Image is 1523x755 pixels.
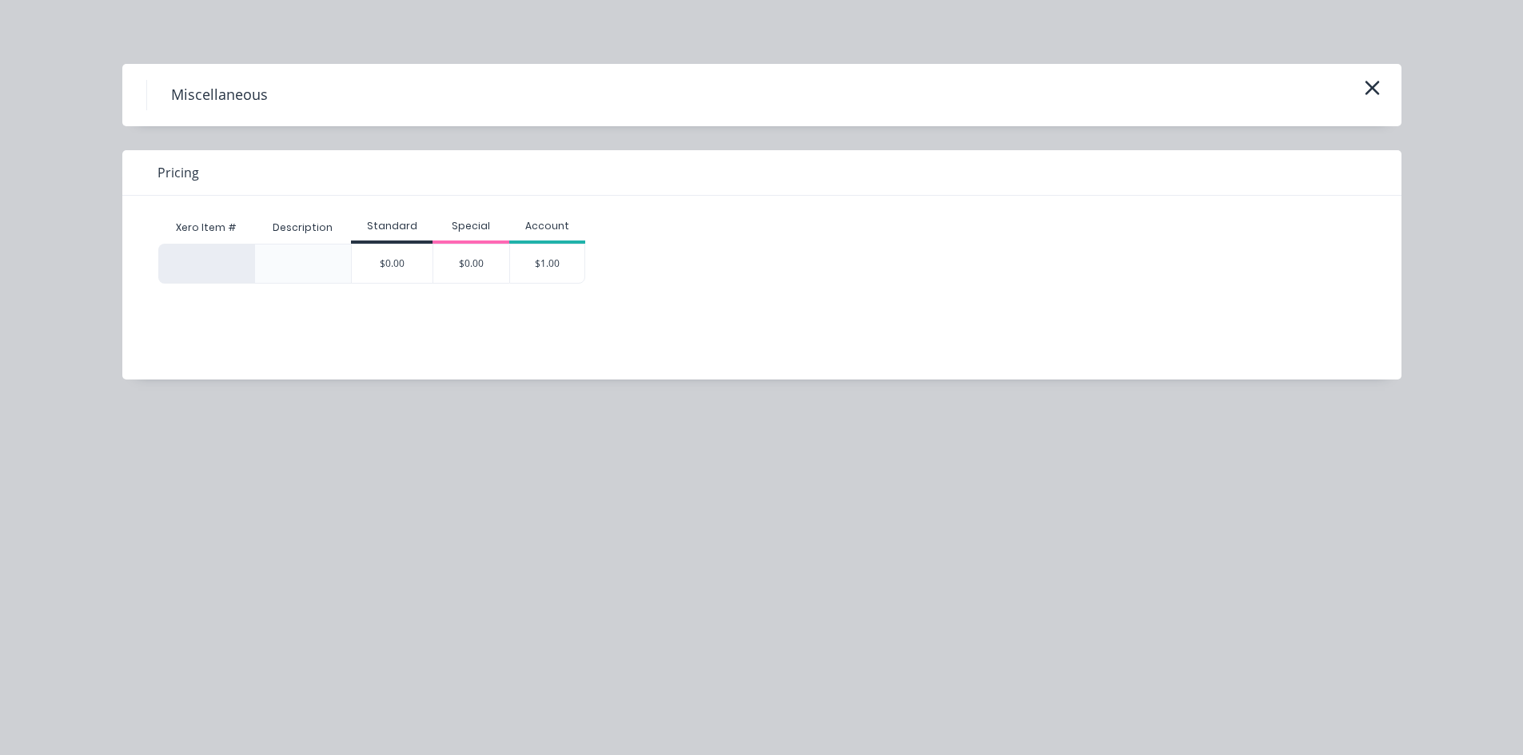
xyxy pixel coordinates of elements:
div: $1.00 [510,244,585,283]
div: Standard [351,219,433,233]
div: Xero Item # [158,212,254,244]
div: Account [509,219,586,233]
div: $0.00 [352,244,433,283]
span: Pricing [157,163,199,182]
div: Description [260,208,345,248]
h4: Miscellaneous [146,80,292,110]
div: $0.00 [433,244,509,283]
div: Special [433,219,509,233]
